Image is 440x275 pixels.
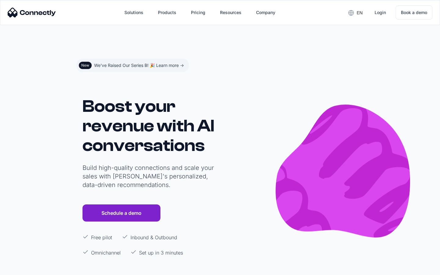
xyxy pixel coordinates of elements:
a: Book a demo [396,5,432,20]
a: Pricing [186,5,210,20]
a: Login [370,5,391,20]
p: Omnichannel [91,249,121,256]
img: Connectly Logo [8,8,56,17]
div: en [343,8,367,17]
div: Solutions [119,5,148,20]
h1: Boost your revenue with AI conversations [82,97,217,155]
p: Set up in 3 minutes [139,249,183,256]
div: We've Raised Our Series B! 🎉 Learn more -> [94,61,184,70]
div: Pricing [191,8,205,17]
div: Products [153,5,181,20]
p: Inbound & Outbound [130,234,177,241]
p: Build high-quality connections and scale your sales with [PERSON_NAME]'s personalized, data-drive... [82,163,217,189]
div: Solutions [124,8,143,17]
div: Resources [220,8,241,17]
div: Company [256,8,275,17]
ul: Language list [12,264,37,273]
div: en [357,9,363,17]
a: NewWe've Raised Our Series B! 🎉 Learn more -> [76,59,189,72]
div: Login [375,8,386,17]
div: Products [158,8,176,17]
p: Free pilot [91,234,112,241]
div: Company [251,5,280,20]
a: Schedule a demo [82,204,160,222]
div: New [81,63,89,68]
div: Resources [215,5,246,20]
aside: Language selected: English [6,264,37,273]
